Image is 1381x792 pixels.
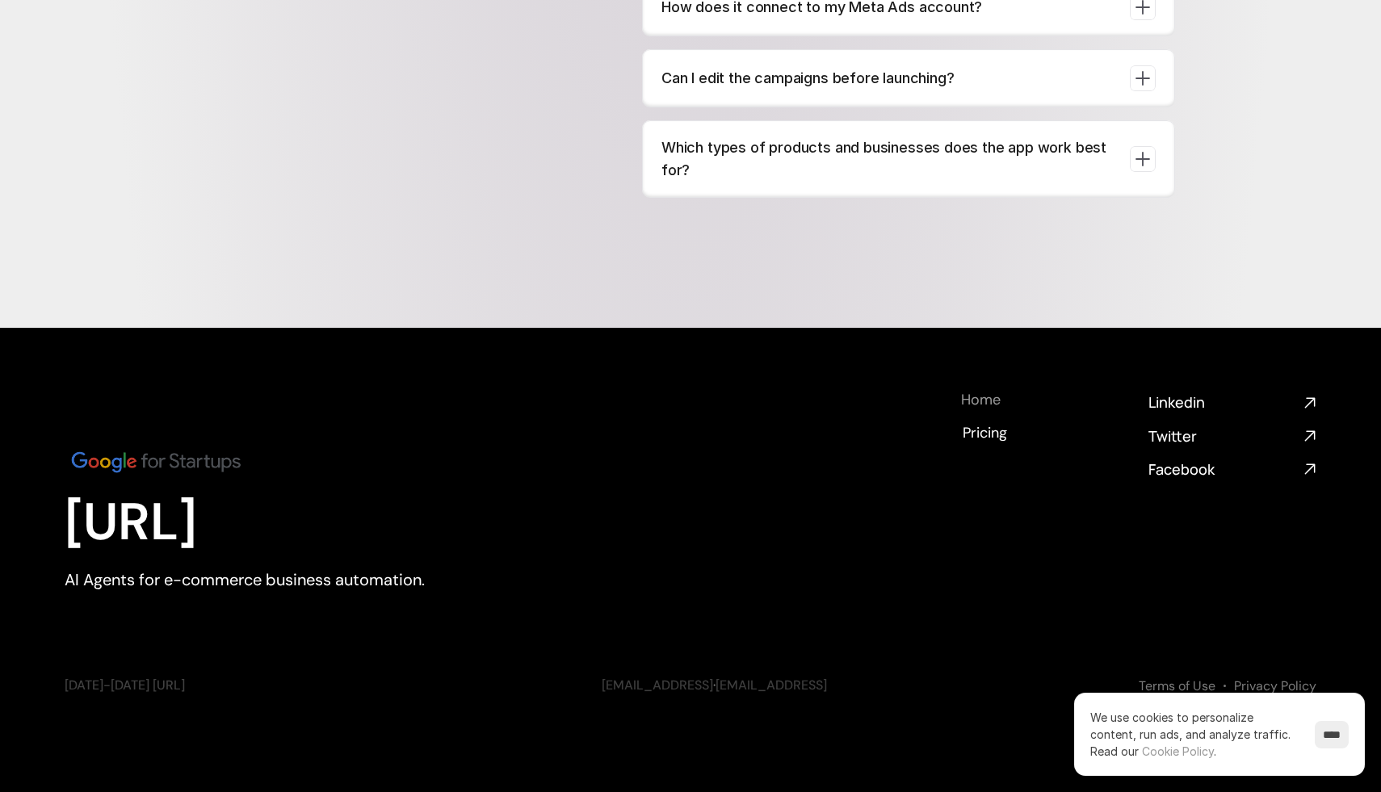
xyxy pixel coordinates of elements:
[961,392,1001,410] a: Home
[716,677,827,694] a: [EMAIL_ADDRESS]
[1148,426,1297,446] h4: Twitter
[1142,744,1214,758] a: Cookie Policy
[1148,459,1297,480] h4: Facebook
[1148,392,1297,413] h4: Linkedin
[1139,677,1215,694] a: Terms of Use
[602,677,1106,694] p: ·
[963,423,1007,443] h4: Pricing
[65,568,509,591] p: AI Agents for e-commerce business automation.
[1148,392,1316,480] nav: Social media links
[961,392,1129,441] nav: Footer navigation
[1148,392,1316,413] a: Linkedin
[1234,677,1316,694] a: Privacy Policy
[1148,426,1316,446] a: Twitter
[602,677,713,694] a: [EMAIL_ADDRESS]
[661,136,1117,182] p: Which types of products and businesses does the app work best for?
[961,423,1008,441] a: Pricing
[65,492,509,554] h1: [URL]
[661,67,1117,90] p: Can I edit the campaigns before launching?
[961,390,1001,410] h4: Home
[1090,709,1299,760] p: We use cookies to personalize content, run ads, and analyze traffic.
[1148,459,1316,480] a: Facebook
[65,677,569,694] p: [DATE]-[DATE] [URL]
[1090,744,1216,758] span: Read our .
